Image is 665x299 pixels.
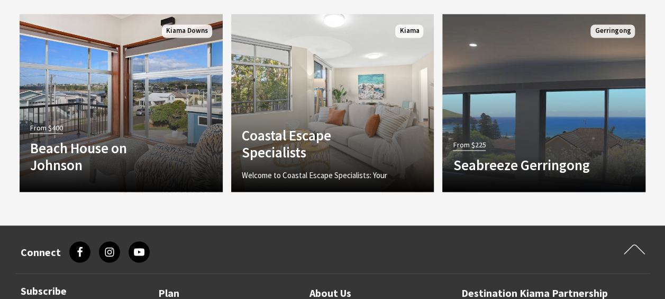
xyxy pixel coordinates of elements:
[20,14,223,192] a: From $400 Beach House on Johnson Kiama Downs
[21,245,61,258] h3: Connect
[590,24,635,38] span: Gerringong
[30,121,63,134] span: From $400
[395,24,423,38] span: Kiama
[162,24,212,38] span: Kiama Downs
[231,14,434,192] a: Another Image Used Coastal Escape Specialists Welcome to Coastal Escape Specialists: Your Premier...
[242,126,393,161] h4: Coastal Escape Specialists
[30,139,181,173] h4: Beach House on Johnson
[242,169,393,207] p: Welcome to Coastal Escape Specialists: Your Premier Choice for South Coast Holiday Accommodation!...
[21,284,132,297] h3: Subscribe
[453,156,604,173] h4: Seabreeze Gerringong
[442,14,645,192] a: From $225 Seabreeze Gerringong Gerringong
[453,138,486,151] span: From $225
